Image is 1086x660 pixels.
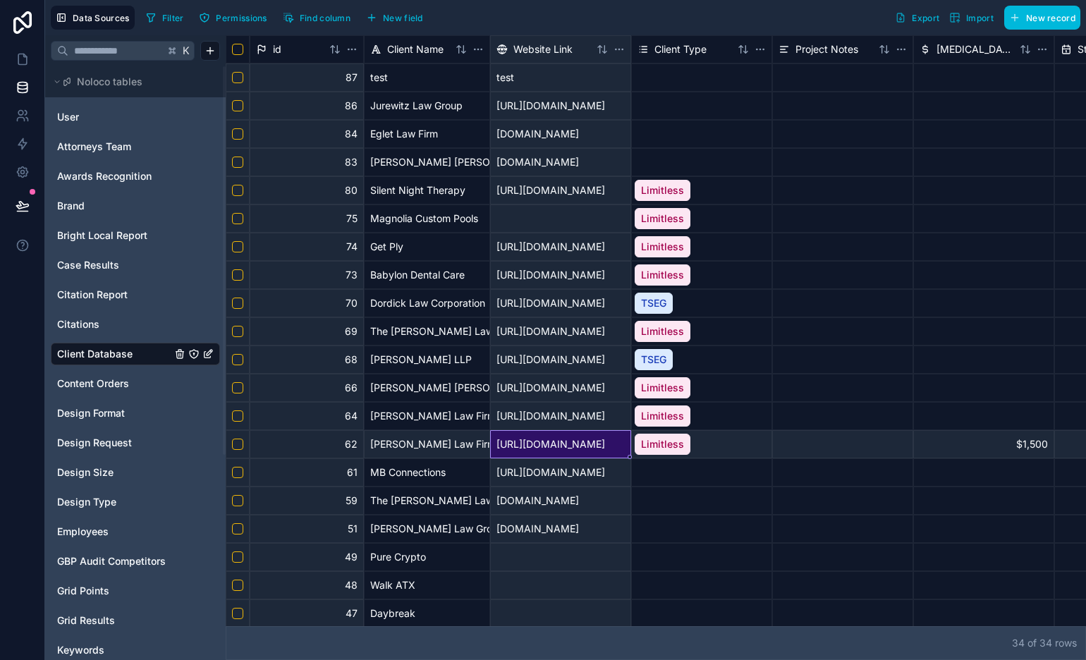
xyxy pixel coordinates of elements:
div: 61 [250,458,364,487]
div: Client Type [631,35,772,63]
button: Select row [232,185,243,196]
span: Grid Results [57,613,115,628]
button: Filter [140,7,189,28]
div: Awards Recognition [51,165,220,188]
div: 51 [250,515,364,543]
span: [MEDICAL_DATA] [936,42,1014,56]
span: Brand [57,199,85,213]
a: New record [999,6,1080,30]
div: [URL][DOMAIN_NAME] [490,233,631,261]
div: Attorneys Team [51,135,220,158]
div: Project Notes [772,35,913,63]
div: [URL][DOMAIN_NAME] [490,374,631,402]
div: The [PERSON_NAME] Law Firm [364,317,490,346]
a: Design Format [57,406,171,420]
button: Select row [232,213,243,224]
span: Case Results [57,258,119,272]
div: 48 [250,571,364,599]
div: Client Database [51,343,220,365]
span: Citations [57,317,99,331]
button: Select all [232,44,243,55]
span: GBP Audit Competitors [57,554,166,568]
div: [PERSON_NAME] [PERSON_NAME] [364,148,490,176]
button: Select row [232,382,243,393]
span: Design Request [57,436,132,450]
div: [DOMAIN_NAME] [490,120,631,148]
a: Permissions [194,7,277,28]
button: Select row [232,467,243,478]
a: Content Orders [57,377,171,391]
div: Limitless [635,377,690,398]
button: Select row [232,269,243,281]
div: Website Link [490,35,631,63]
span: Citation Report [57,288,128,302]
div: 83 [250,148,364,176]
div: 87 [250,63,364,92]
span: id [273,42,281,56]
div: 68 [250,346,364,374]
div: [URL][DOMAIN_NAME] [490,317,631,346]
span: Project Notes [795,42,858,56]
div: [URL][DOMAIN_NAME] [490,458,631,487]
div: $1,500 [913,430,1054,458]
a: Brand [57,199,171,213]
span: Attorneys Team [57,140,131,154]
span: Design Size [57,465,114,479]
button: Select row [232,100,243,111]
span: Noloco tables [77,75,142,89]
div: Dordick Law Corporation [364,289,490,317]
div: Pure Crypto [364,543,490,571]
button: Select row [232,128,243,140]
a: Grid Results [57,613,171,628]
a: Client Database [57,347,171,361]
div: Limitless [635,208,690,229]
span: New field [383,13,423,23]
div: [PERSON_NAME] Law Firm [364,430,490,458]
div: 70 [250,289,364,317]
div: Design Type [51,491,220,513]
div: Citations [51,313,220,336]
div: 47 [250,599,364,628]
div: TSEG [635,293,673,314]
button: Select row [232,157,243,168]
div: id [250,35,364,63]
div: 59 [250,487,364,515]
a: Awards Recognition [57,169,171,183]
div: [DOMAIN_NAME] [490,487,631,515]
div: 66 [250,374,364,402]
div: Bright Local Report [51,224,220,247]
span: Design Format [57,406,125,420]
span: Client Type [654,42,707,56]
div: Limitless [635,264,690,286]
div: 49 [250,543,364,571]
button: Select row [232,241,243,252]
div: Silent Night Therapy [364,176,490,204]
span: Keywords [57,643,104,657]
div: Grid Points [51,580,220,602]
span: Permissions [216,13,267,23]
div: Limitless [635,434,690,455]
a: Bright Local Report [57,228,171,243]
div: [URL][DOMAIN_NAME] [490,430,631,458]
button: Select row [232,523,243,534]
a: User [57,110,171,124]
div: [URL][DOMAIN_NAME] [490,261,631,289]
span: Design Type [57,495,116,509]
a: Grid Points [57,584,171,598]
span: Filter [162,13,184,23]
div: Limitless [635,321,690,342]
div: Design Request [51,432,220,454]
div: [URL][DOMAIN_NAME] [490,176,631,204]
div: Limitless [635,180,690,201]
a: Keywords [57,643,171,657]
button: Noloco tables [51,72,212,92]
div: [URL][DOMAIN_NAME] [490,402,631,430]
button: Data Sources [51,6,135,30]
div: User [51,106,220,128]
div: 62 [250,430,364,458]
span: Import [966,13,994,23]
div: test [364,63,490,92]
a: Citation Report [57,288,171,302]
span: User [57,110,79,124]
button: Select row [232,580,243,591]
